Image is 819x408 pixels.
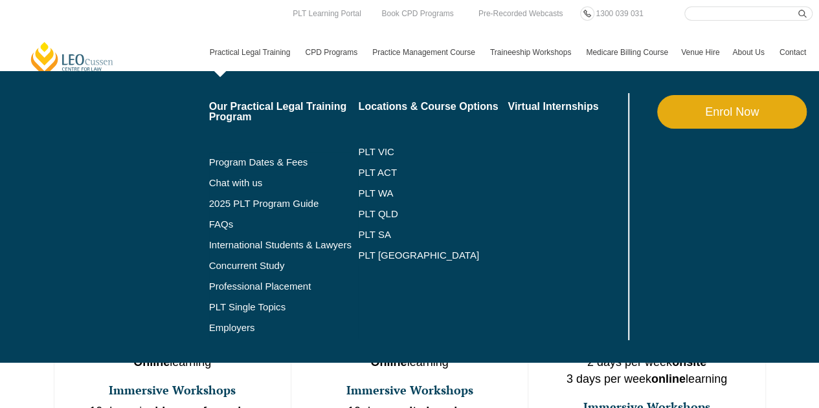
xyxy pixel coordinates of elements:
[484,34,579,71] a: Traineeship Workshops
[209,199,326,209] a: 2025 PLT Program Guide
[579,34,675,71] a: Medicare Billing Course
[289,6,365,21] a: PLT Learning Portal
[475,6,567,21] a: Pre-Recorded Webcasts
[358,230,508,240] a: PLT SA
[209,157,359,167] a: Program Dates & Fees
[370,356,407,369] strong: Online
[773,34,813,71] a: Contact
[358,102,508,112] a: Locations & Course Options
[592,6,646,21] a: 1300 039 031
[209,102,359,122] a: Our Practical Legal Training Program
[29,41,115,78] a: [PERSON_NAME] Centre for Law
[366,34,484,71] a: Practice Management Course
[56,354,289,371] p: learning
[657,95,807,129] a: Enrol Now
[596,9,643,18] span: 1300 039 031
[508,102,625,112] a: Virtual Internships
[293,354,526,371] p: learning
[675,34,726,71] a: Venue Hire
[56,384,289,397] h3: Immersive Workshops
[651,372,686,385] strong: online
[358,147,508,157] a: PLT VIC
[209,302,359,312] a: PLT Single Topics
[209,323,359,333] a: Employers
[209,219,359,230] a: FAQs
[358,188,475,199] a: PLT WA
[133,356,170,369] strong: Online
[672,356,706,369] strong: onsite
[726,34,772,71] a: About Us
[298,34,366,71] a: CPD Programs
[209,261,359,271] a: Concurrent Study
[358,167,508,178] a: PLT ACT
[203,34,299,71] a: Practical Legal Training
[358,250,508,261] a: PLT [GEOGRAPHIC_DATA]
[209,281,359,292] a: Professional Placement
[530,354,763,387] p: 2 days per week 3 days per week learning
[209,178,359,188] a: Chat with us
[209,240,359,250] a: International Students & Lawyers
[378,6,456,21] a: Book CPD Programs
[293,384,526,397] h3: Immersive Workshops
[358,209,508,219] a: PLT QLD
